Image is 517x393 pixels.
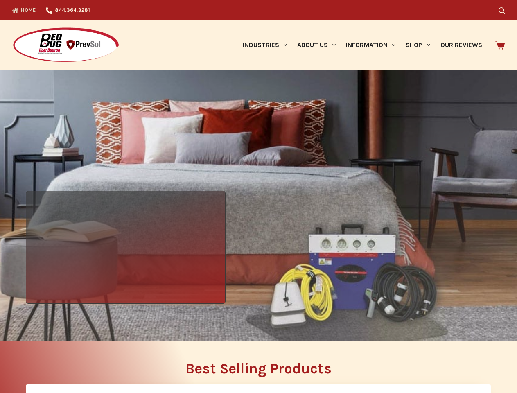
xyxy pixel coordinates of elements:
[435,20,487,70] a: Our Reviews
[401,20,435,70] a: Shop
[26,361,491,376] h2: Best Selling Products
[12,27,120,63] img: Prevsol/Bed Bug Heat Doctor
[237,20,487,70] nav: Primary
[237,20,292,70] a: Industries
[292,20,341,70] a: About Us
[341,20,401,70] a: Information
[499,7,505,14] button: Search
